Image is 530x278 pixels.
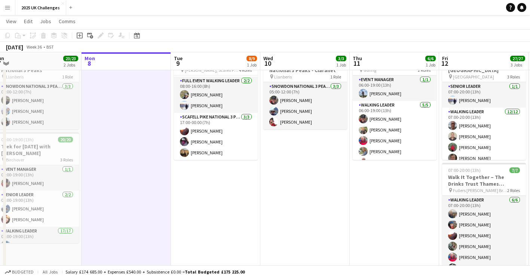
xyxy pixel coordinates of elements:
[6,43,23,51] div: [DATE]
[25,44,43,50] span: Week 36
[59,18,76,25] span: Comms
[56,16,79,26] a: Comms
[65,269,245,275] div: Salary £174 685.00 + Expenses £540.00 + Subsistence £0.00 =
[12,269,34,275] span: Budgeted
[37,16,54,26] a: Jobs
[3,16,19,26] a: View
[24,18,33,25] span: Edit
[41,269,59,275] span: All jobs
[4,268,35,276] button: Budgeted
[15,0,66,15] button: 2025 UK Challenges
[21,16,36,26] a: Edit
[40,18,51,25] span: Jobs
[6,18,16,25] span: View
[46,44,54,50] div: BST
[185,269,245,275] span: Total Budgeted £175 225.00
